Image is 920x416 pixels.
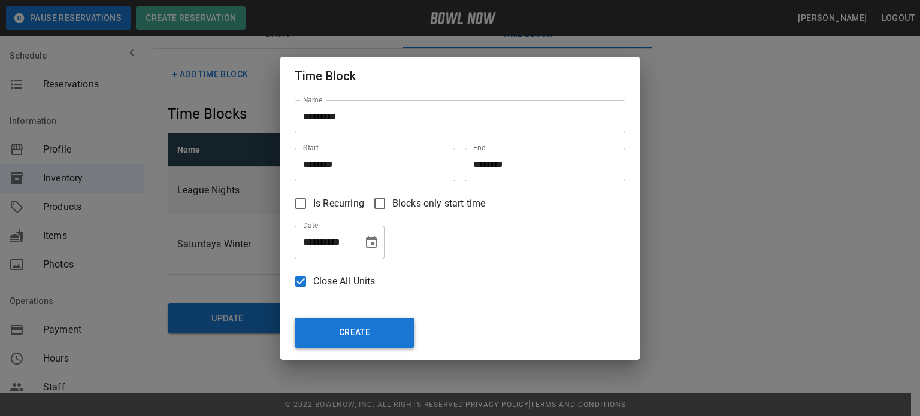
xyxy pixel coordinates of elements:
[313,196,364,211] span: Is Recurring
[280,57,640,95] h2: Time Block
[313,274,375,289] span: Close All Units
[465,148,617,181] input: Choose time, selected time is 9:00 PM
[295,148,447,181] input: Choose time, selected time is 6:00 PM
[392,196,485,211] span: Blocks only start time
[473,142,486,153] label: End
[303,142,319,153] label: Start
[295,318,414,348] button: Create
[359,230,383,254] button: Choose date, selected date is Sep 5, 2025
